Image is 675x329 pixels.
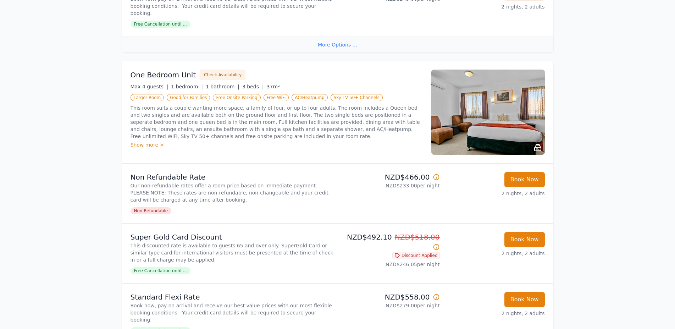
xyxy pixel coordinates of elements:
p: 2 nights, 2 adults [446,250,545,257]
span: Free Cancellation until ... [131,267,190,274]
p: NZD$246.05 per night [341,261,440,268]
span: Free Onsite Parking [213,94,260,101]
button: Book Now [504,232,545,247]
span: 1 bathroom | [206,84,239,89]
p: Non Refundable Rate [131,172,335,182]
p: NZD$466.00 [341,172,440,182]
span: AC/Heatpump [292,94,327,101]
button: Check Availability [200,70,245,80]
div: More Options ... [122,37,553,53]
p: This room suits a couple wanting more space, a family of four, or up to four adults. The room inc... [131,104,423,140]
p: NZD$558.00 [341,292,440,302]
span: NZD$518.00 [395,233,440,241]
p: 2 nights, 2 adults [446,310,545,317]
div: Show more > [131,141,423,148]
p: Standard Flexi Rate [131,292,335,302]
p: NZD$492.10 [341,232,440,252]
span: Discount Applied [392,252,440,259]
span: Free Cancellation until ... [131,21,190,28]
p: NZD$233.00 per night [341,182,440,189]
span: Max 4 guests | [131,84,168,89]
span: 3 beds | [242,84,264,89]
span: 1 bedroom | [171,84,203,89]
p: 2 nights, 2 adults [446,190,545,197]
p: This discounted rate is available to guests 65 and over only. SuperGold Card or similar type card... [131,242,335,263]
span: Free WiFi [264,94,289,101]
span: 37m² [267,84,280,89]
p: Book now, pay on arrival and receive our best value prices with our most flexible booking conditi... [131,302,335,323]
p: Our non-refundable rates offer a room price based on immediate payment. PLEASE NOTE: These rates ... [131,182,335,203]
button: Book Now [504,292,545,307]
p: NZD$279.00 per night [341,302,440,309]
span: Larger Room [131,94,164,101]
button: Book Now [504,172,545,187]
span: Sky TV 50+ Channels [331,94,383,101]
p: Super Gold Card Discount [131,232,335,242]
span: Non Refundable [131,207,172,214]
span: Good for Families [167,94,210,101]
p: 2 nights, 2 adults [446,3,545,10]
h3: One Bedroom Unit [131,70,196,80]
